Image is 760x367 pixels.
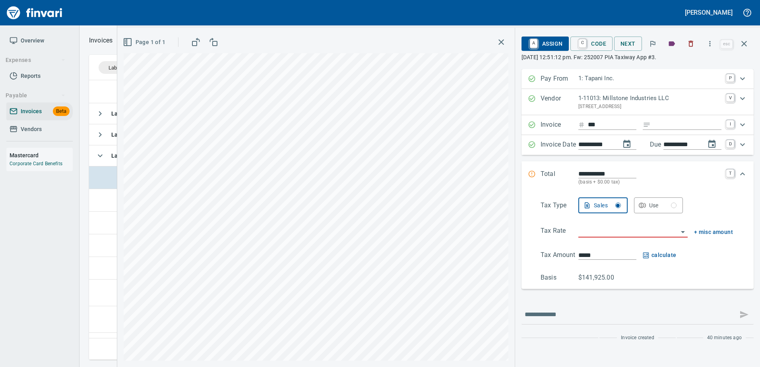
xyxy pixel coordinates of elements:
[726,169,734,177] a: T
[89,36,112,45] nav: breadcrumb
[121,35,169,50] button: Page 1 of 1
[10,151,73,160] h6: Mastercard
[112,36,128,45] button: Upload an Invoice
[702,135,721,154] button: change due date
[578,273,616,282] p: $141,925.00
[528,37,562,50] span: Assign
[111,153,175,159] span: [PERSON_NAME]
[614,37,642,51] button: Next
[578,103,721,111] p: [STREET_ADDRESS]
[530,39,537,48] a: A
[2,88,69,103] button: Payable
[21,106,42,116] span: Invoices
[578,94,721,103] p: 1-11013: Millstone Industries LLC
[683,6,735,19] button: [PERSON_NAME]
[682,35,700,52] button: Discard
[89,36,112,45] p: Invoices
[578,197,628,213] button: Sales
[522,69,754,89] div: Expand
[694,227,733,237] button: + misc amount
[701,35,719,52] button: More
[6,32,73,50] a: Overview
[541,273,578,282] p: Basis
[650,140,688,149] p: Due
[541,201,578,213] p: Tax Type
[111,131,132,138] strong: Labels :
[578,74,721,83] p: 1: Tapani Inc.
[6,120,73,138] a: Vendors
[643,250,677,260] button: calculate
[541,94,578,110] p: Vendor
[522,115,754,135] div: Expand
[663,35,681,52] button: Labels
[649,201,677,211] div: Use
[577,37,606,50] span: Code
[634,197,683,213] button: Use
[578,120,585,129] svg: Invoice number
[644,35,661,52] button: Flag
[726,120,734,128] a: I
[522,37,569,51] button: AAssign
[111,110,130,117] strong: Labels :
[726,74,734,82] a: P
[579,39,586,48] a: C
[541,226,578,238] p: Tax Rate
[6,67,73,85] a: Reports
[522,53,754,61] p: [DATE] 12:51:12 pm. Fw: 252007 PIA Taxiway App #3.
[541,250,578,260] p: Tax Amount
[522,89,754,115] div: Expand
[522,135,754,155] div: Expand
[21,36,44,46] span: Overview
[53,107,70,116] span: Beta
[594,201,621,211] div: Sales
[578,178,721,186] p: (basis + $0.00 tax)
[522,194,754,289] div: Expand
[570,37,613,51] button: CCode
[677,226,688,238] button: Open
[5,3,64,22] img: Finvari
[685,8,733,17] h5: [PERSON_NAME]
[620,39,636,49] span: Next
[541,120,578,130] p: Invoice
[522,161,754,194] div: Expand
[541,74,578,84] p: Pay From
[617,135,636,154] button: change date
[621,334,654,342] span: Invoice created
[643,121,651,129] svg: Invoice description
[6,102,73,120] a: InvoicesBeta
[10,161,62,166] a: Corporate Card Benefits
[6,55,66,65] span: Expenses
[109,65,124,71] span: Labels
[735,305,754,324] span: This records your message into the invoice and notifies anyone mentioned
[726,94,734,102] a: V
[2,53,69,68] button: Expenses
[719,34,754,53] span: Close invoice
[6,91,66,100] span: Payable
[111,131,147,138] span: SMTC
[721,40,733,48] a: esc
[541,169,578,186] p: Total
[726,140,734,148] a: D
[541,140,578,150] p: Invoice Date
[21,124,42,134] span: Vendors
[21,71,41,81] span: Reports
[124,37,165,47] span: Page 1 of 1
[111,153,132,159] strong: Labels :
[99,61,142,74] div: Labels
[707,334,742,342] span: 40 minutes ago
